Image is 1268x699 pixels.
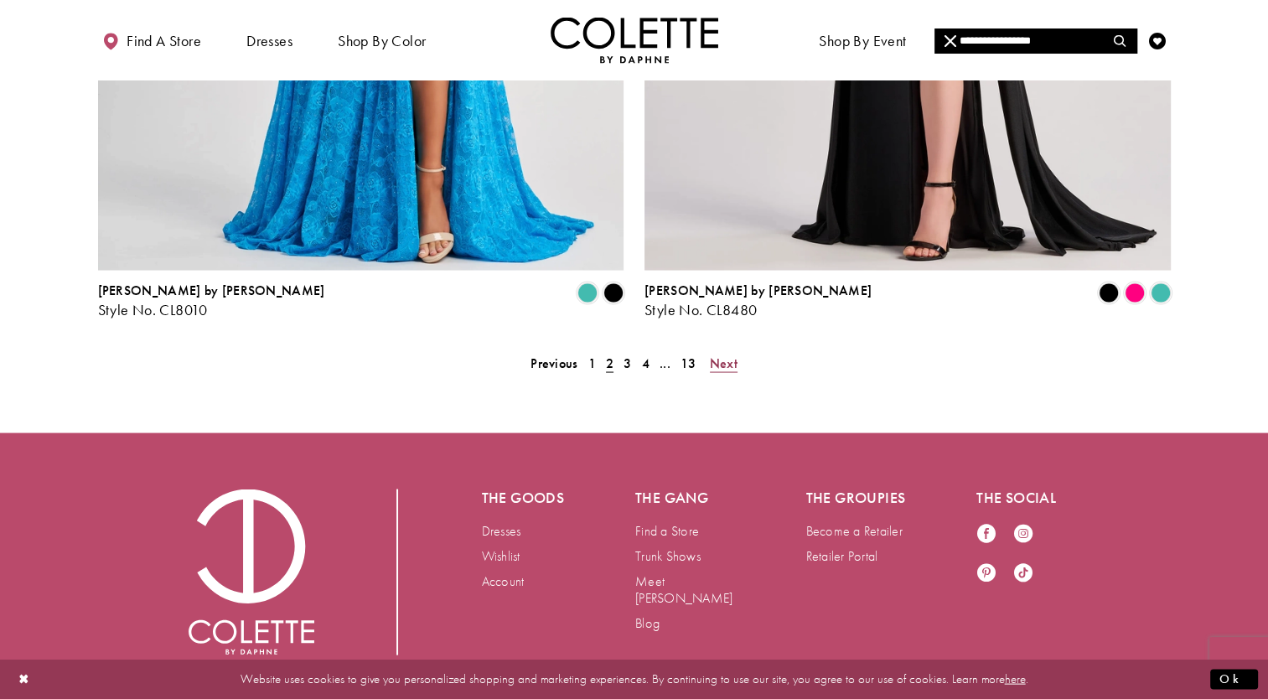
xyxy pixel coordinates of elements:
a: Wishlist [482,546,520,564]
a: 4 [637,350,655,375]
a: ... [655,350,675,375]
a: Visit Home Page [551,17,718,63]
a: Prev Page [525,350,582,375]
a: Dresses [482,521,521,539]
span: 3 [624,354,631,371]
a: 3 [618,350,636,375]
i: Turquoise [577,282,598,303]
i: Turquoise [1151,282,1171,303]
a: Visit our TikTok - Opens in new tab [1013,562,1033,584]
div: Colette by Daphne Style No. CL8010 [98,282,325,318]
ul: Follow us [968,514,1058,593]
span: Style No. CL8010 [98,299,208,318]
button: Submit Dialog [1210,669,1258,690]
p: Website uses cookies to give you personalized shopping and marketing experiences. By continuing t... [121,668,1147,691]
span: [PERSON_NAME] by [PERSON_NAME] [644,281,872,298]
i: Hot Pink [1125,282,1145,303]
a: Visit our Facebook - Opens in new tab [976,522,996,545]
a: Check Wishlist [1145,17,1170,63]
i: Black [603,282,624,303]
h5: The gang [635,489,739,505]
a: 1 [583,350,601,375]
button: Submit Search [1104,28,1136,54]
a: Find a Store [635,521,699,539]
img: Colette by Daphne [551,17,718,63]
i: Black [1099,282,1119,303]
a: Visit Colette by Daphne Homepage [189,489,314,655]
a: Visit our Instagram - Opens in new tab [1013,522,1033,545]
span: Previous [530,354,577,371]
span: Shop By Event [819,33,906,49]
a: Become a Retailer [806,521,903,539]
span: [PERSON_NAME] by [PERSON_NAME] [98,281,325,298]
a: Meet the designer [948,17,1072,63]
button: Close Search [934,28,967,54]
span: ... [660,354,670,371]
span: 4 [642,354,650,371]
input: Search [934,28,1136,54]
a: Find a store [98,17,205,63]
span: Shop by color [334,17,430,63]
h5: The goods [482,489,569,505]
span: Style No. CL8480 [644,299,757,318]
span: 2 [606,354,613,371]
span: 13 [681,354,696,371]
a: Trunk Shows [635,546,701,564]
a: Next Page [705,350,743,375]
a: Retailer Portal [806,546,878,564]
a: 13 [675,350,701,375]
span: Dresses [242,17,297,63]
h5: The groupies [806,489,910,505]
a: Visit our Pinterest - Opens in new tab [976,562,996,584]
span: 1 [588,354,596,371]
div: Search form [934,28,1137,54]
span: Current page [601,350,618,375]
span: Dresses [246,33,292,49]
a: Meet [PERSON_NAME] [635,572,732,606]
img: Colette by Daphne [189,489,314,655]
a: Blog [635,614,660,631]
span: Find a store [127,33,201,49]
span: Shop By Event [815,17,910,63]
a: here [1005,671,1026,687]
a: Toggle search [1108,17,1133,63]
a: Account [482,572,525,589]
button: Close Dialog [10,665,39,694]
div: Colette by Daphne Style No. CL8480 [644,282,872,318]
h5: The social [976,489,1080,505]
span: Shop by color [338,33,426,49]
span: Next [710,354,738,371]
